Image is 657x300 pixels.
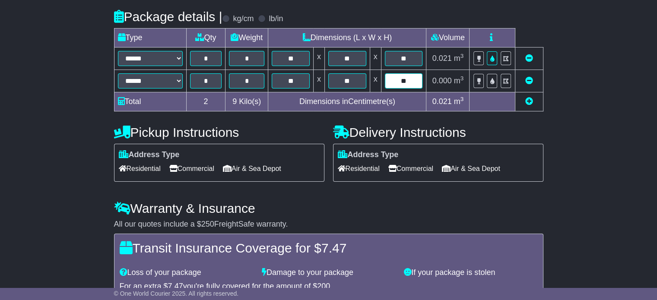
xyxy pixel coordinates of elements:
span: © One World Courier 2025. All rights reserved. [114,290,239,297]
div: Loss of your package [115,268,257,278]
td: Total [114,92,186,111]
a: Add new item [525,97,533,106]
span: 0.021 [432,97,452,106]
span: Air & Sea Depot [442,162,500,175]
td: Dimensions in Centimetre(s) [268,92,426,111]
td: Dimensions (L x W x H) [268,28,426,47]
label: Address Type [119,150,180,160]
span: 0.021 [432,54,452,63]
td: Qty [186,28,225,47]
div: All our quotes include a $ FreightSafe warranty. [114,220,543,229]
span: 250 [201,220,214,228]
span: Commercial [388,162,433,175]
td: Type [114,28,186,47]
sup: 3 [460,75,464,82]
td: x [370,47,381,70]
div: Damage to your package [257,268,400,278]
span: Commercial [169,162,214,175]
span: 9 [232,97,237,106]
span: m [454,76,464,85]
label: Address Type [338,150,399,160]
h4: Pickup Instructions [114,125,324,139]
td: Weight [225,28,268,47]
span: 200 [317,282,330,291]
span: m [454,54,464,63]
td: x [313,47,324,70]
td: Kilo(s) [225,92,268,111]
span: m [454,97,464,106]
h4: Warranty & Insurance [114,201,543,215]
div: For an extra $ you're fully covered for the amount of $ . [120,282,538,291]
sup: 3 [460,53,464,59]
span: 0.000 [432,76,452,85]
h4: Package details | [114,9,222,24]
a: Remove this item [525,76,533,85]
td: x [370,70,381,92]
span: Residential [119,162,161,175]
td: Volume [426,28,470,47]
label: lb/in [269,14,283,24]
span: Air & Sea Depot [223,162,281,175]
label: kg/cm [233,14,254,24]
h4: Transit Insurance Coverage for $ [120,241,538,255]
div: If your package is stolen [400,268,542,278]
h4: Delivery Instructions [333,125,543,139]
sup: 3 [460,96,464,102]
td: 2 [186,92,225,111]
span: 7.47 [168,282,183,291]
span: Residential [338,162,380,175]
span: 7.47 [321,241,346,255]
a: Remove this item [525,54,533,63]
td: x [313,70,324,92]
